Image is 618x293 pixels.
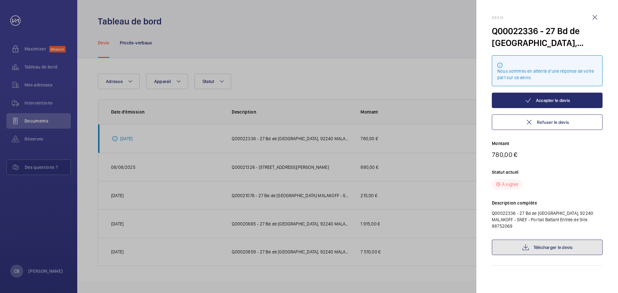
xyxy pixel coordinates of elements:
[533,245,573,250] font: Télécharger le devis
[537,120,569,125] font: Refuser le devis
[497,69,594,80] font: Nous sommes en attente d'une réponse de votre part sur ce devis
[492,200,537,206] font: Description complète
[492,15,504,20] font: Devis
[492,114,603,130] button: Refuser le devis
[492,25,595,84] font: Q00022336 - 27 Bd de [GEOGRAPHIC_DATA], 92240 MALAKOFF - SNEF - Portail Battant Entrée de Site 88...
[492,141,509,146] font: Montant
[492,93,603,108] button: Accepter le devis
[492,240,603,255] a: Télécharger le devis
[492,169,519,175] font: Statut actuel
[502,182,519,187] font: À signer
[492,211,593,229] font: Q00022336 - 27 Bd de [GEOGRAPHIC_DATA], 92240 MALAKOFF - SNEF - Portail Battant Entrée de Site 88...
[492,151,518,159] font: 780,00 €
[536,98,570,103] font: Accepter le devis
